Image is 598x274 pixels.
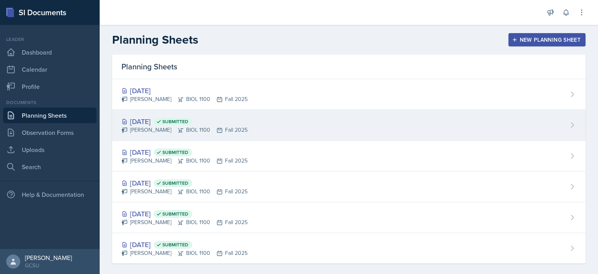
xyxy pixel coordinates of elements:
[162,242,188,248] span: Submitted
[508,33,586,46] button: New Planning Sheet
[121,187,248,196] div: [PERSON_NAME] BIOL 1100 Fall 2025
[3,159,97,175] a: Search
[112,33,198,47] h2: Planning Sheets
[3,142,97,157] a: Uploads
[514,37,580,43] div: New Planning Sheet
[3,125,97,140] a: Observation Forms
[162,118,188,125] span: Submitted
[162,180,188,186] span: Submitted
[162,211,188,217] span: Submitted
[25,262,72,269] div: GCSU
[3,108,97,123] a: Planning Sheets
[112,110,586,141] a: [DATE] Submitted [PERSON_NAME]BIOL 1100Fall 2025
[121,218,248,226] div: [PERSON_NAME] BIOL 1100 Fall 2025
[121,147,248,157] div: [DATE]
[3,36,97,43] div: Leader
[112,202,586,233] a: [DATE] Submitted [PERSON_NAME]BIOL 1100Fall 2025
[112,233,586,263] a: [DATE] Submitted [PERSON_NAME]BIOL 1100Fall 2025
[121,178,248,188] div: [DATE]
[112,171,586,202] a: [DATE] Submitted [PERSON_NAME]BIOL 1100Fall 2025
[3,79,97,94] a: Profile
[25,254,72,262] div: [PERSON_NAME]
[3,99,97,106] div: Documents
[121,157,248,165] div: [PERSON_NAME] BIOL 1100 Fall 2025
[162,149,188,156] span: Submitted
[3,187,97,202] div: Help & Documentation
[121,116,248,127] div: [DATE]
[3,62,97,77] a: Calendar
[121,126,248,134] div: [PERSON_NAME] BIOL 1100 Fall 2025
[121,249,248,257] div: [PERSON_NAME] BIOL 1100 Fall 2025
[121,95,248,103] div: [PERSON_NAME] BIOL 1100 Fall 2025
[112,55,586,79] div: Planning Sheets
[121,239,248,250] div: [DATE]
[112,79,586,110] a: [DATE] [PERSON_NAME]BIOL 1100Fall 2025
[121,209,248,219] div: [DATE]
[3,44,97,60] a: Dashboard
[112,141,586,171] a: [DATE] Submitted [PERSON_NAME]BIOL 1100Fall 2025
[121,85,248,96] div: [DATE]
